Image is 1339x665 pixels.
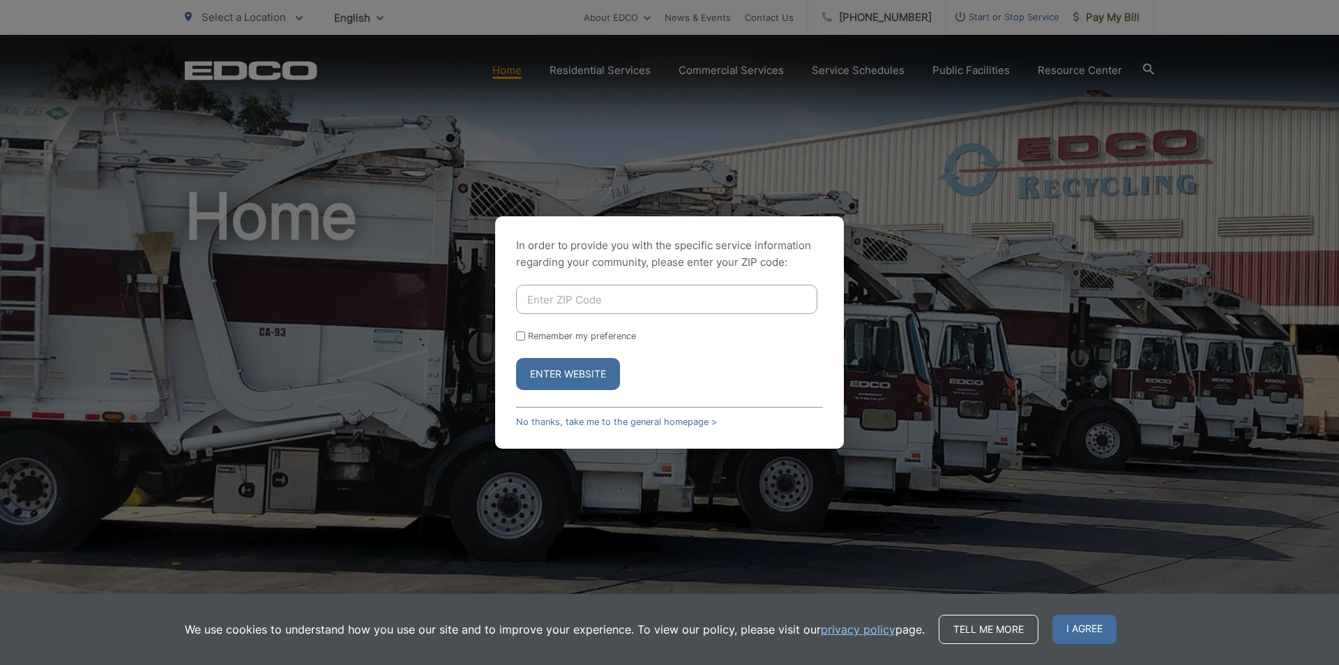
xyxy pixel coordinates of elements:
a: Tell me more [939,615,1038,644]
span: I agree [1052,615,1117,644]
a: No thanks, take me to the general homepage > [516,417,717,427]
label: Remember my preference [528,331,636,341]
button: Enter Website [516,358,620,390]
a: privacy policy [821,621,895,638]
input: Enter ZIP Code [516,285,817,314]
p: In order to provide you with the specific service information regarding your community, please en... [516,237,823,271]
p: We use cookies to understand how you use our site and to improve your experience. To view our pol... [185,621,925,638]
